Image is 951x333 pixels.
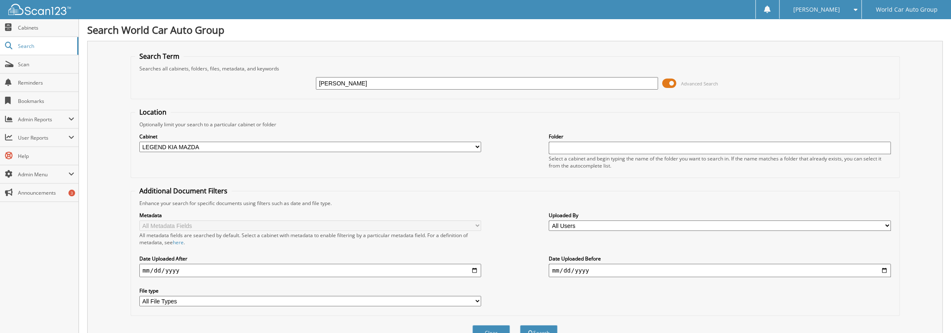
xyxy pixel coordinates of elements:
label: Date Uploaded Before [549,255,890,262]
label: Date Uploaded After [139,255,481,262]
div: All metadata fields are searched by default. Select a cabinet with metadata to enable filtering b... [139,232,481,246]
a: here [173,239,184,246]
label: Metadata [139,212,481,219]
span: Cabinets [18,24,74,31]
label: File type [139,287,481,294]
label: Folder [549,133,890,140]
div: Optionally limit your search to a particular cabinet or folder [135,121,895,128]
span: Search [18,43,73,50]
span: Announcements [18,189,74,196]
span: Admin Reports [18,116,68,123]
legend: Location [135,108,171,117]
label: Cabinet [139,133,481,140]
div: Select a cabinet and begin typing the name of the folder you want to search in. If the name match... [549,155,890,169]
span: Admin Menu [18,171,68,178]
div: Enhance your search for specific documents using filters such as date and file type. [135,200,895,207]
img: scan123-logo-white.svg [8,4,71,15]
input: end [549,264,890,277]
span: Reminders [18,79,74,86]
iframe: Chat Widget [909,293,951,333]
label: Uploaded By [549,212,890,219]
span: World Car Auto Group [875,7,937,12]
span: Scan [18,61,74,68]
span: User Reports [18,134,68,141]
span: Help [18,153,74,160]
legend: Additional Document Filters [135,186,232,195]
div: Searches all cabinets, folders, files, metadata, and keywords [135,65,895,72]
input: start [139,264,481,277]
span: Bookmarks [18,98,74,105]
div: 3 [68,190,75,196]
span: [PERSON_NAME] [793,7,840,12]
legend: Search Term [135,52,184,61]
h1: Search World Car Auto Group [87,23,943,37]
span: Advanced Search [681,80,718,87]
